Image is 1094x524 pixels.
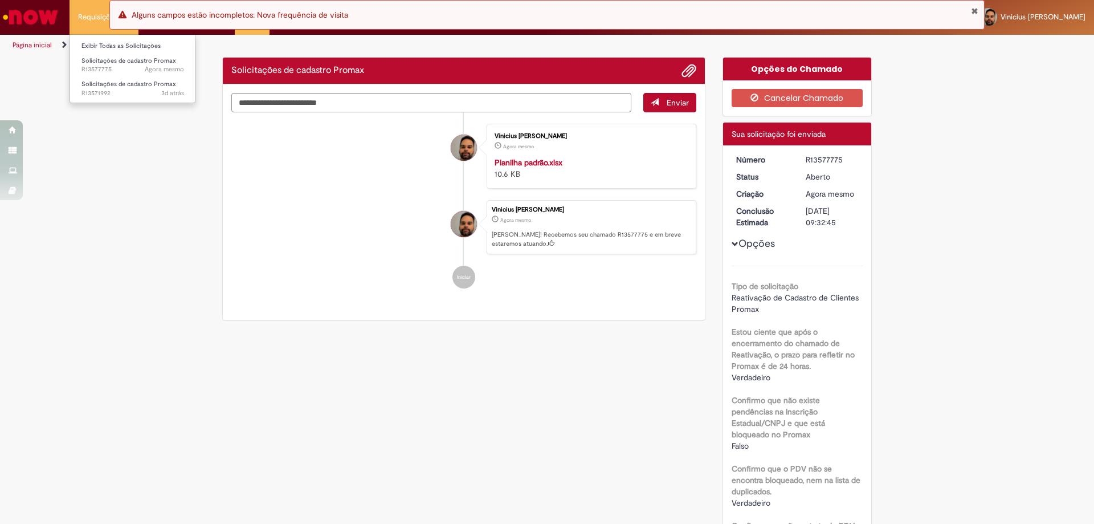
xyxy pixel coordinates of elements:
[732,129,826,139] span: Sua solicitação foi enviada
[161,89,184,98] span: 3d atrás
[732,89,863,107] button: Cancelar Chamado
[732,498,770,508] span: Verdadeiro
[78,11,118,23] span: Requisições
[495,133,684,140] div: Vinicius [PERSON_NAME]
[728,205,798,228] dt: Conclusão Estimada
[681,63,696,78] button: Adicionar anexos
[971,6,978,15] button: Fechar Notificação
[81,80,176,88] span: Solicitações de cadastro Promax
[500,217,531,224] time: 29/09/2025 15:32:36
[732,441,749,451] span: Falso
[1,6,60,29] img: ServiceNow
[451,211,477,237] div: Vinicius Willy Lima Santiago
[1001,12,1085,22] span: Vinicius [PERSON_NAME]
[495,157,684,180] div: 10.6 KB
[806,189,854,199] span: Agora mesmo
[806,188,859,200] div: 29/09/2025 15:32:36
[503,143,534,150] span: Agora mesmo
[231,200,696,255] li: Vinicius Willy Lima Santiago
[231,66,364,76] h2: Solicitações de cadastro Promax Histórico de tíquete
[500,217,531,224] span: Agora mesmo
[70,40,195,52] a: Exibir Todas as Solicitações
[732,281,798,291] b: Tipo de solicitação
[70,55,195,76] a: Aberto R13577775 : Solicitações de cadastro Promax
[13,40,52,50] a: Página inicial
[495,157,562,168] a: Planilha padrão.xlsx
[231,93,631,112] textarea: Digite sua mensagem aqui...
[451,135,477,161] div: Vinicius Willy Lima Santiago
[732,293,861,314] span: Reativação de Cadastro de Clientes Promax
[492,206,690,213] div: Vinicius [PERSON_NAME]
[145,65,184,74] time: 29/09/2025 15:32:41
[806,171,859,182] div: Aberto
[667,98,689,108] span: Enviar
[728,171,798,182] dt: Status
[723,58,872,80] div: Opções do Chamado
[806,154,859,165] div: R13577775
[806,189,854,199] time: 29/09/2025 15:32:36
[492,230,690,248] p: [PERSON_NAME]! Recebemos seu chamado R13577775 e em breve estaremos atuando.
[9,35,721,56] ul: Trilhas de página
[728,188,798,200] dt: Criação
[70,34,195,103] ul: Requisições
[81,89,184,98] span: R13571992
[145,65,184,74] span: Agora mesmo
[732,395,825,440] b: Confirmo que não existe pendências na Inscrição Estadual/CNPJ e que está bloqueado no Promax
[728,154,798,165] dt: Número
[806,205,859,228] div: [DATE] 09:32:45
[732,327,855,371] b: Estou ciente que após o encerramento do chamado de Reativação, o prazo para refletir no Promax é ...
[643,93,696,112] button: Enviar
[732,372,770,383] span: Verdadeiro
[81,56,176,65] span: Solicitações de cadastro Promax
[161,89,184,98] time: 26/09/2025 17:22:01
[503,143,534,150] time: 29/09/2025 15:32:23
[81,65,184,74] span: R13577775
[732,464,860,497] b: Confirmo que o PDV não se encontra bloqueado, nem na lista de duplicados.
[132,10,348,20] span: Alguns campos estão incompletos: Nova frequência de visita
[70,78,195,99] a: Aberto R13571992 : Solicitações de cadastro Promax
[231,112,696,300] ul: Histórico de tíquete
